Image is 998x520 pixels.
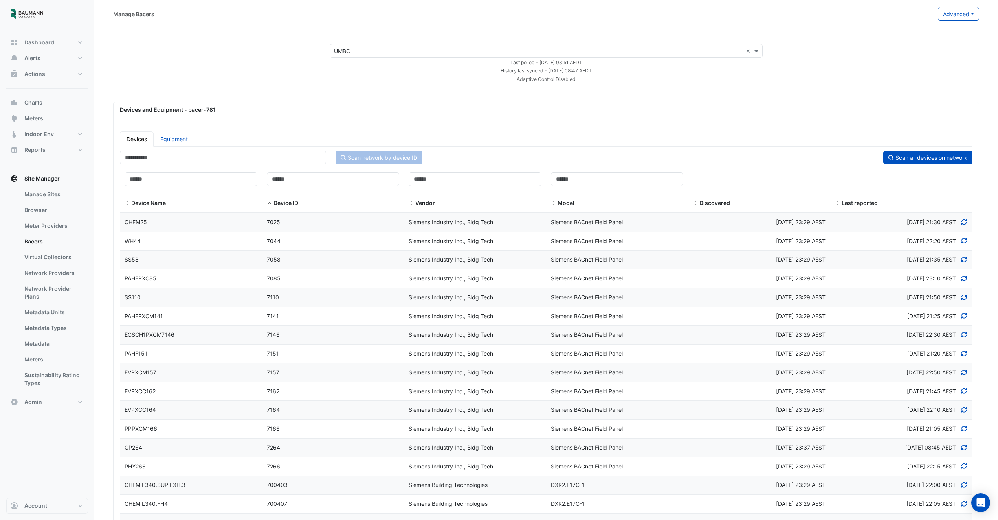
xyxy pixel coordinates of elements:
app-icon: Alerts [10,54,18,62]
span: WH44 [125,238,141,244]
a: Network Provider Plans [18,281,88,304]
span: Discovered at [907,350,956,357]
span: Site Manager [24,175,60,183]
small: Tue 07-Oct-2025 17:47 EDT [501,68,592,74]
a: Bacers [18,234,88,249]
span: Siemens BACnet Field Panel [551,463,623,470]
span: Thu 04-Sep-2025 09:29 EDT [776,369,826,376]
span: Discovered at [907,275,956,282]
span: Device Name [131,199,166,206]
span: Thu 04-Sep-2025 09:29 EDT [776,313,826,319]
span: Siemens BACnet Field Panel [551,331,623,338]
button: Dashboard [6,35,88,50]
a: Manage Sites [18,186,88,202]
a: Metadata [18,336,88,352]
span: Siemens Industry Inc., Bldg Tech [409,238,493,244]
span: 7058 [267,256,281,263]
span: Vendor [415,199,435,206]
span: Discovered at [906,500,956,507]
button: Charts [6,95,88,111]
span: Thu 04-Sep-2025 09:29 EDT [776,219,826,225]
span: Last reported [842,199,878,206]
div: Site Manager [6,186,88,394]
span: Discovered at [907,388,956,395]
a: Refresh [961,350,968,357]
span: Admin [24,398,42,406]
span: ECSCH1PXCM7146 [125,331,174,338]
span: Siemens BACnet Field Panel [551,369,623,376]
span: Siemens BACnet Field Panel [551,313,623,319]
span: Dashboard [24,39,54,46]
span: Discovered at [907,313,956,319]
a: Metadata Types [18,320,88,336]
app-icon: Meters [10,114,18,122]
span: Thu 04-Sep-2025 09:29 EDT [776,294,826,301]
span: Discovered at [906,331,956,338]
a: Browser [18,202,88,218]
span: PHY266 [125,463,146,470]
button: Meters [6,111,88,126]
span: 700407 [267,500,287,507]
a: Refresh [961,294,968,301]
span: Thu 04-Sep-2025 09:29 EDT [776,256,826,263]
span: PPPXCM166 [125,425,157,432]
span: Clear [746,47,752,55]
span: 7162 [267,388,279,395]
span: Account [24,502,47,510]
span: SS110 [125,294,141,301]
span: Reports [24,146,46,154]
a: Virtual Collectors [18,249,88,265]
span: Siemens BACnet Field Panel [551,256,623,263]
app-icon: Dashboard [10,39,18,46]
a: Refresh [961,463,968,470]
app-icon: Charts [10,99,18,107]
span: 7110 [267,294,279,301]
app-icon: Actions [10,70,18,78]
span: Discovered at [907,256,956,263]
a: Refresh [961,238,968,244]
a: Refresh [961,219,968,225]
button: Account [6,498,88,514]
span: 7146 [267,331,280,338]
button: Indoor Env [6,126,88,142]
app-icon: Reports [10,146,18,154]
span: SS58 [125,256,139,263]
a: Refresh [961,313,968,319]
span: CHEM25 [125,219,147,225]
span: CHEM.L340.FH4 [125,500,168,507]
span: DXR2.E17C-1 [551,481,585,488]
span: PAHF151 [125,350,147,357]
span: Siemens Industry Inc., Bldg Tech [409,425,493,432]
span: Siemens Building Technologies [409,481,488,488]
span: Discovered [699,199,730,206]
span: Discovered at [907,238,956,244]
span: Discovered at [906,369,956,376]
button: Site Manager [6,171,88,186]
span: Thu 04-Sep-2025 09:29 EDT [776,350,826,357]
span: Siemens BACnet Field Panel [551,219,623,225]
small: Tue 07-Oct-2025 17:51 EDT [510,59,582,65]
small: Adaptive Control Disabled [517,76,576,82]
a: Devices [120,131,154,147]
span: Siemens BACnet Field Panel [551,350,623,357]
app-icon: Site Manager [10,175,18,183]
span: EVPXCC162 [125,388,156,395]
img: Company Logo [9,6,45,22]
span: Charts [24,99,42,107]
span: Discovered at [907,406,956,413]
span: 700403 [267,481,288,488]
span: Discovered at [905,444,956,451]
span: Thu 04-Sep-2025 09:29 EDT [776,331,826,338]
a: Refresh [961,256,968,263]
span: 7141 [267,313,279,319]
span: Thu 04-Sep-2025 09:29 EDT [776,481,826,488]
span: Thu 04-Sep-2025 09:37 EDT [776,444,826,451]
span: 7085 [267,275,281,282]
a: Metadata Units [18,304,88,320]
button: Reports [6,142,88,158]
span: Siemens BACnet Field Panel [551,275,623,282]
span: 7025 [267,219,280,225]
span: Vendor [409,200,414,207]
span: CP264 [125,444,142,451]
span: Siemens Industry Inc., Bldg Tech [409,444,493,451]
